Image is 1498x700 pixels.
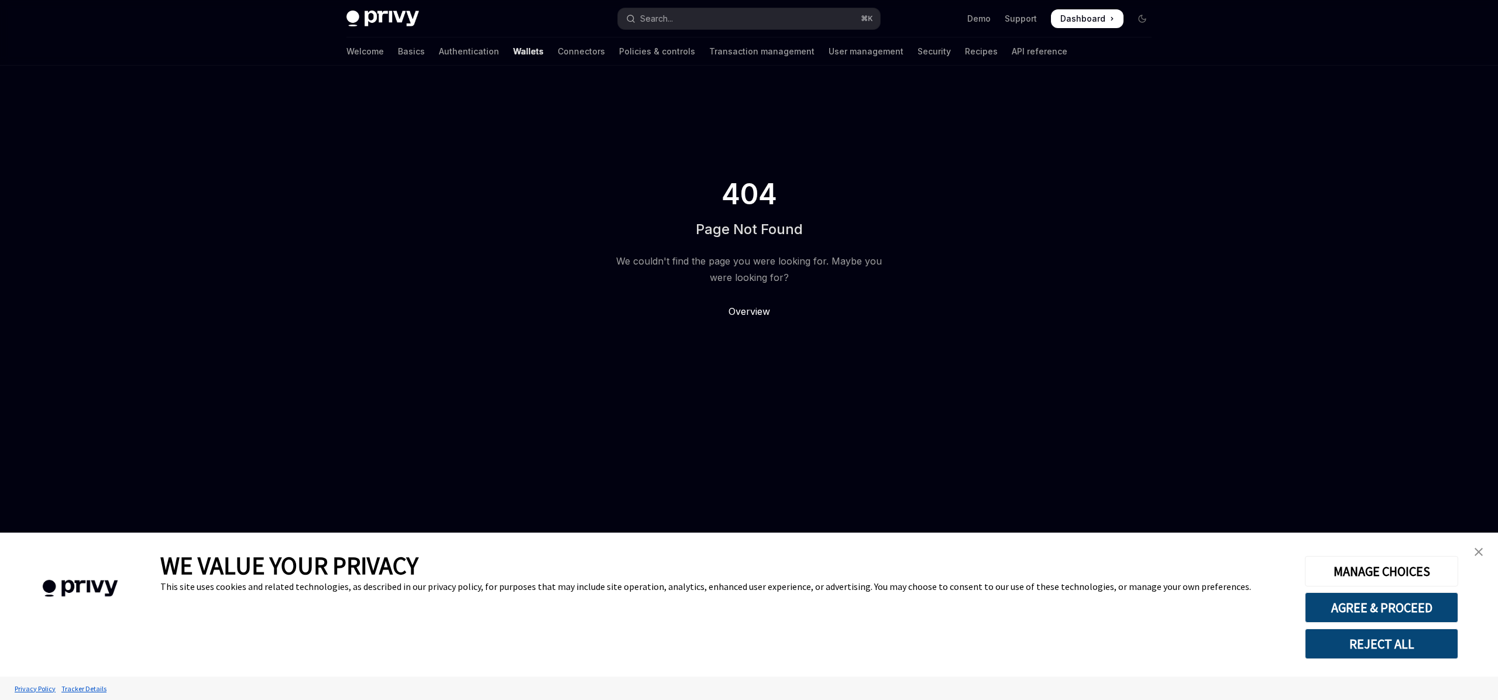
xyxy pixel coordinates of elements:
[829,37,903,66] a: User management
[611,304,887,318] a: Overview
[439,37,499,66] a: Authentication
[513,37,544,66] a: Wallets
[618,8,880,29] button: Open search
[59,678,109,699] a: Tracker Details
[709,37,815,66] a: Transaction management
[965,37,998,66] a: Recipes
[611,253,887,286] div: We couldn't find the page you were looking for. Maybe you were looking for?
[398,37,425,66] a: Basics
[1005,13,1037,25] a: Support
[729,306,770,317] span: Overview
[1467,540,1490,564] a: close banner
[861,14,873,23] span: ⌘ K
[1051,9,1123,28] a: Dashboard
[1133,9,1152,28] button: Toggle dark mode
[1060,13,1105,25] span: Dashboard
[1305,592,1458,623] button: AGREE & PROCEED
[12,678,59,699] a: Privacy Policy
[1305,629,1458,659] button: REJECT ALL
[346,11,419,27] img: dark logo
[558,37,605,66] a: Connectors
[1305,556,1458,586] button: MANAGE CHOICES
[696,220,803,239] h1: Page Not Found
[346,37,384,66] a: Welcome
[1012,37,1067,66] a: API reference
[18,563,143,614] img: company logo
[160,550,418,581] span: WE VALUE YOUR PRIVACY
[967,13,991,25] a: Demo
[619,37,695,66] a: Policies & controls
[918,37,951,66] a: Security
[160,581,1287,592] div: This site uses cookies and related technologies, as described in our privacy policy, for purposes...
[1475,548,1483,556] img: close banner
[640,12,673,26] div: Search...
[719,178,779,211] span: 404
